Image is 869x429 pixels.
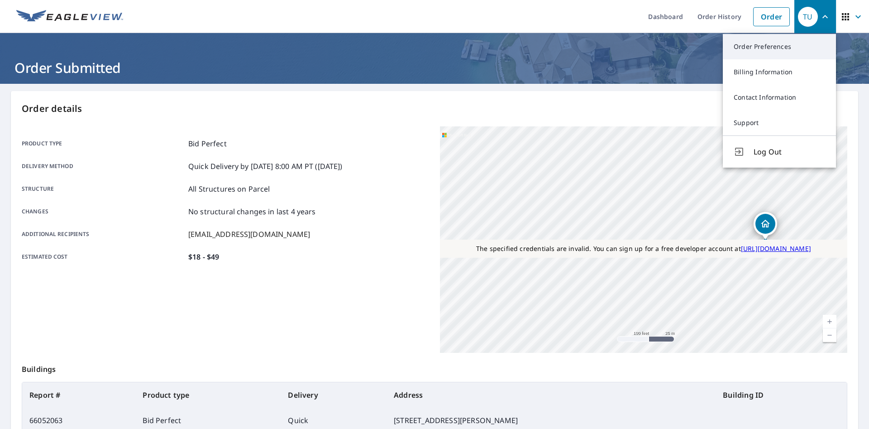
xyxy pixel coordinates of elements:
[16,10,123,24] img: EV Logo
[440,240,847,258] div: The specified credentials are invalid. You can sign up for a free developer account at http://www...
[188,138,227,149] p: Bid Perfect
[22,382,135,408] th: Report #
[22,251,185,262] p: Estimated cost
[753,7,790,26] a: Order
[723,34,836,59] a: Order Preferences
[188,206,316,217] p: No structural changes in last 4 years
[22,161,185,172] p: Delivery method
[798,7,818,27] div: TU
[754,146,825,157] span: Log Out
[135,382,281,408] th: Product type
[188,183,270,194] p: All Structures on Parcel
[22,183,185,194] p: Structure
[22,229,185,240] p: Additional recipients
[281,382,387,408] th: Delivery
[716,382,847,408] th: Building ID
[823,328,836,342] a: Current Level 18, Zoom Out
[723,135,836,168] button: Log Out
[723,110,836,135] a: Support
[188,161,343,172] p: Quick Delivery by [DATE] 8:00 AM PT ([DATE])
[823,315,836,328] a: Current Level 18, Zoom In
[723,85,836,110] a: Contact Information
[741,244,811,253] a: [URL][DOMAIN_NAME]
[387,382,716,408] th: Address
[188,251,219,262] p: $18 - $49
[754,212,777,240] div: Dropped pin, building 1, Residential property, 33529 115 Ave Leigh, NE 68643
[188,229,310,240] p: [EMAIL_ADDRESS][DOMAIN_NAME]
[11,58,858,77] h1: Order Submitted
[22,138,185,149] p: Product type
[22,102,847,116] p: Order details
[22,353,847,382] p: Buildings
[22,206,185,217] p: Changes
[723,59,836,85] a: Billing Information
[440,240,847,258] div: The specified credentials are invalid. You can sign up for a free developer account at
